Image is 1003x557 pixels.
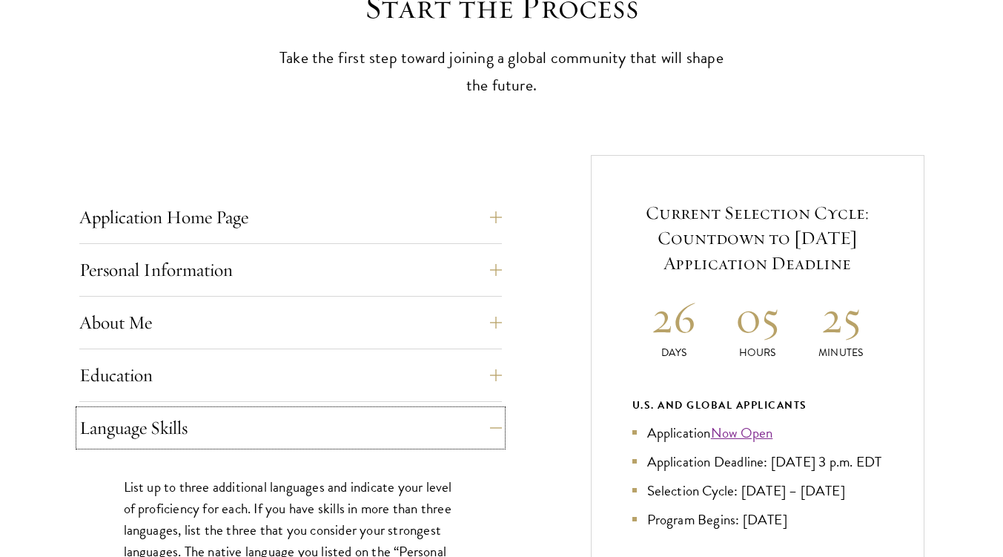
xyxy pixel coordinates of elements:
li: Program Begins: [DATE] [632,509,883,530]
button: Education [79,357,502,393]
p: Take the first step toward joining a global community that will shape the future. [272,45,732,99]
li: Selection Cycle: [DATE] – [DATE] [632,480,883,501]
h2: 26 [632,289,716,345]
li: Application Deadline: [DATE] 3 p.m. EDT [632,451,883,472]
a: Now Open [711,422,773,444]
p: Hours [715,345,799,360]
p: Minutes [799,345,883,360]
h2: 25 [799,289,883,345]
h5: Current Selection Cycle: Countdown to [DATE] Application Deadline [632,200,883,276]
button: Language Skills [79,410,502,446]
button: About Me [79,305,502,340]
button: Personal Information [79,252,502,288]
button: Application Home Page [79,200,502,235]
li: Application [632,422,883,444]
p: Days [632,345,716,360]
h2: 05 [715,289,799,345]
div: U.S. and Global Applicants [632,396,883,415]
